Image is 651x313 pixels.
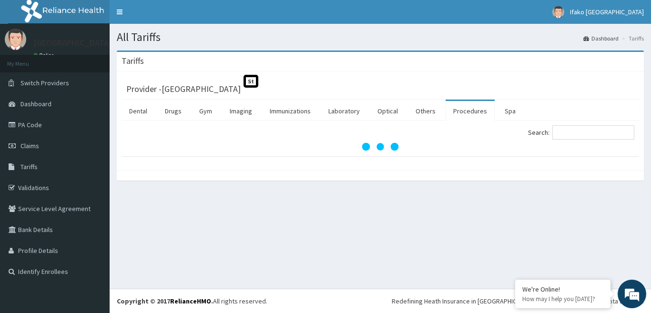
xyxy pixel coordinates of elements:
span: Claims [20,141,39,150]
a: Spa [497,101,523,121]
a: Others [408,101,443,121]
span: St [244,75,258,88]
a: Online [33,52,56,59]
span: Ifako [GEOGRAPHIC_DATA] [570,8,644,16]
a: Dashboard [583,34,619,42]
h3: Tariffs [122,57,144,65]
span: Tariffs [20,162,38,171]
a: Immunizations [262,101,318,121]
p: [GEOGRAPHIC_DATA] [33,39,112,47]
h3: Provider - [GEOGRAPHIC_DATA] [126,85,241,93]
a: Drugs [157,101,189,121]
a: RelianceHMO [170,297,211,305]
strong: Copyright © 2017 . [117,297,213,305]
svg: audio-loading [361,128,399,166]
span: Dashboard [20,100,51,108]
a: Gym [192,101,220,121]
input: Search: [552,125,634,140]
img: User Image [5,29,26,50]
a: Dental [122,101,155,121]
p: How may I help you today? [522,295,603,303]
img: User Image [552,6,564,18]
a: Optical [370,101,406,121]
label: Search: [528,125,634,140]
footer: All rights reserved. [110,289,651,313]
a: Imaging [222,101,260,121]
div: Redefining Heath Insurance in [GEOGRAPHIC_DATA] using Telemedicine and Data Science! [392,296,644,306]
li: Tariffs [620,34,644,42]
span: Switch Providers [20,79,69,87]
a: Laboratory [321,101,367,121]
h1: All Tariffs [117,31,644,43]
a: Procedures [446,101,495,121]
div: We're Online! [522,285,603,293]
